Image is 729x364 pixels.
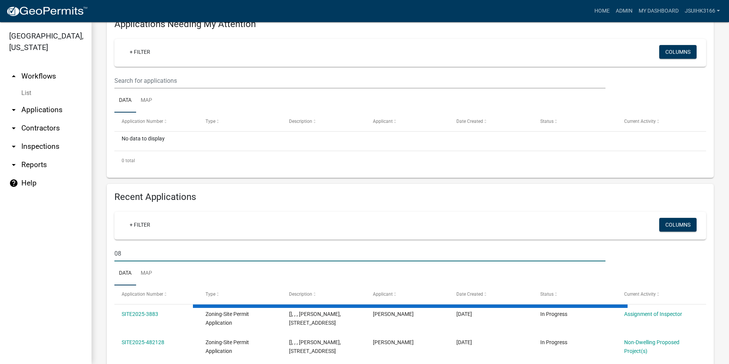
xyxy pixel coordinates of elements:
[289,119,312,124] span: Description
[114,151,706,170] div: 0 total
[9,142,18,151] i: arrow_drop_down
[456,119,483,124] span: Date Created
[682,4,723,18] a: Jsuihk3166
[206,311,249,326] span: Zoning-Site Permit Application
[533,285,617,304] datatable-header-cell: Status
[366,285,450,304] datatable-header-cell: Applicant
[659,218,697,232] button: Columns
[373,292,393,297] span: Applicant
[124,45,156,59] a: + Filter
[540,292,554,297] span: Status
[9,179,18,188] i: help
[122,339,164,345] a: SITE2025-482128
[282,113,366,131] datatable-header-cell: Description
[636,4,682,18] a: My Dashboard
[282,285,366,304] datatable-header-cell: Description
[617,113,700,131] datatable-header-cell: Current Activity
[198,113,282,131] datatable-header-cell: Type
[591,4,613,18] a: Home
[289,292,312,297] span: Description
[136,261,157,286] a: Map
[456,311,472,317] span: 09/23/2025
[206,292,215,297] span: Type
[206,119,215,124] span: Type
[114,73,605,89] input: Search for applications
[289,339,341,354] span: [], , , CLARENCE BARKER, 17718 CO HWY 6
[122,292,163,297] span: Application Number
[613,4,636,18] a: Admin
[373,311,414,317] span: Clarence Barker
[114,246,605,261] input: Search for applications
[624,311,682,317] a: Assignment of Inspector
[540,311,567,317] span: In Progress
[456,292,483,297] span: Date Created
[114,285,198,304] datatable-header-cell: Application Number
[114,192,706,203] h4: Recent Applications
[124,218,156,232] a: + Filter
[9,72,18,81] i: arrow_drop_up
[373,119,393,124] span: Applicant
[114,113,198,131] datatable-header-cell: Application Number
[114,19,706,30] h4: Applications Needing My Attention
[289,311,341,326] span: [], , , CLARENCE BARKER, 17718 CO HWY 6
[624,292,656,297] span: Current Activity
[449,113,533,131] datatable-header-cell: Date Created
[366,113,450,131] datatable-header-cell: Applicant
[9,160,18,169] i: arrow_drop_down
[9,105,18,114] i: arrow_drop_down
[533,113,617,131] datatable-header-cell: Status
[198,285,282,304] datatable-header-cell: Type
[114,132,706,151] div: No data to display
[9,124,18,133] i: arrow_drop_down
[540,339,567,345] span: In Progress
[659,45,697,59] button: Columns
[624,339,679,354] a: Non-Dwelling Proposed Project(s)
[617,285,700,304] datatable-header-cell: Current Activity
[624,119,656,124] span: Current Activity
[373,339,414,345] span: Clarence Barker
[449,285,533,304] datatable-header-cell: Date Created
[206,339,249,354] span: Zoning-Site Permit Application
[456,339,472,345] span: 09/22/2025
[122,311,158,317] a: SITE2025-3883
[122,119,163,124] span: Application Number
[114,261,136,286] a: Data
[136,89,157,113] a: Map
[114,89,136,113] a: Data
[540,119,554,124] span: Status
